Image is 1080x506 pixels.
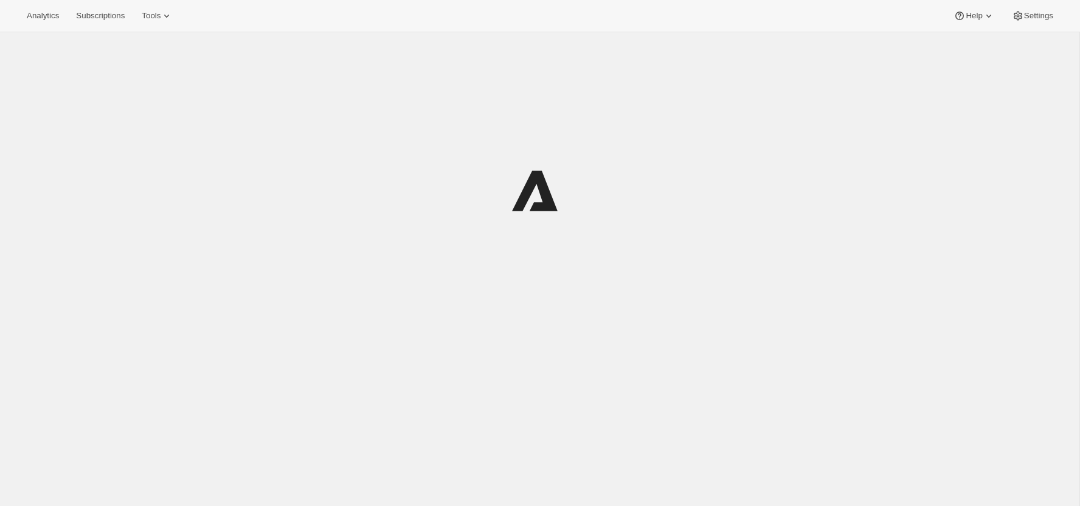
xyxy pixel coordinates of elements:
button: Help [946,7,1002,24]
button: Analytics [19,7,66,24]
button: Settings [1005,7,1061,24]
span: Tools [142,11,161,21]
span: Analytics [27,11,59,21]
button: Tools [134,7,180,24]
span: Settings [1024,11,1053,21]
button: Subscriptions [69,7,132,24]
span: Subscriptions [76,11,125,21]
span: Help [966,11,982,21]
